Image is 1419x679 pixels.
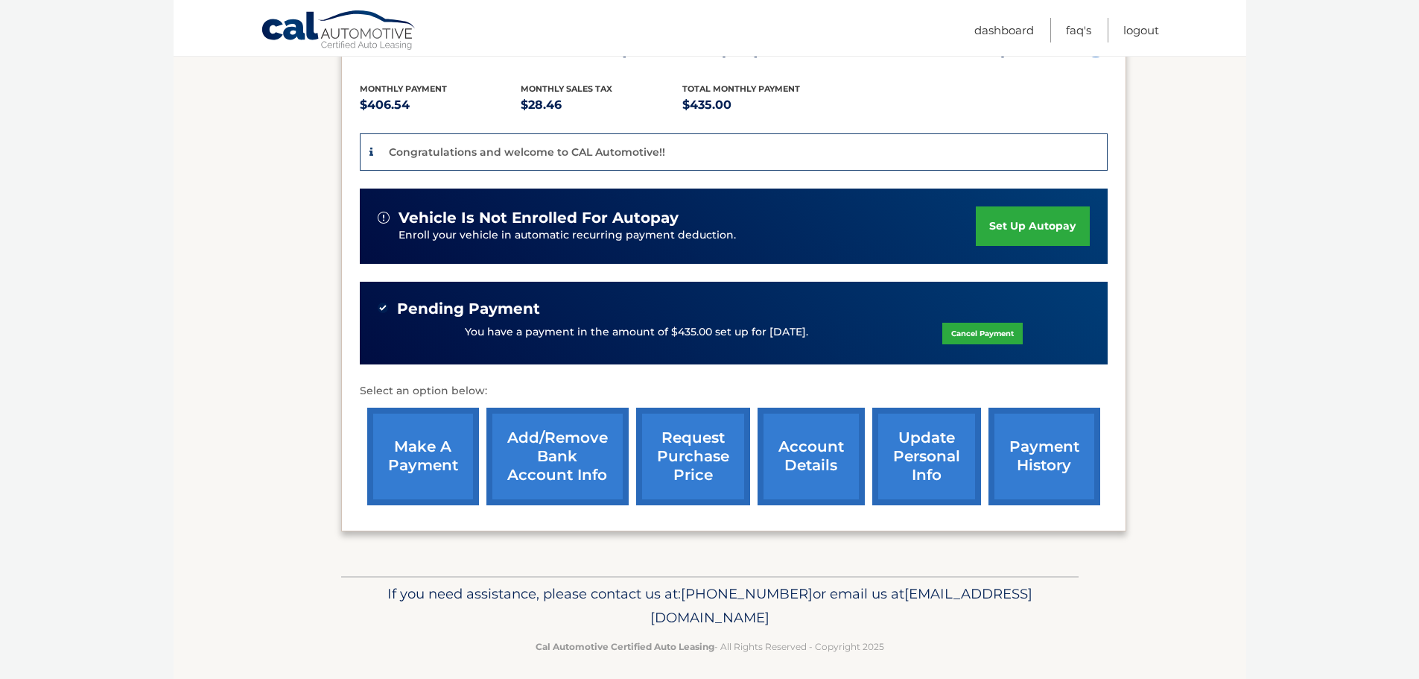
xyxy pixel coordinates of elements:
[872,408,981,505] a: update personal info
[351,582,1069,630] p: If you need assistance, please contact us at: or email us at
[360,95,521,116] p: $406.54
[378,212,390,224] img: alert-white.svg
[1123,18,1159,42] a: Logout
[758,408,865,505] a: account details
[942,323,1023,344] a: Cancel Payment
[536,641,714,652] strong: Cal Automotive Certified Auto Leasing
[351,639,1069,654] p: - All Rights Reserved - Copyright 2025
[486,408,629,505] a: Add/Remove bank account info
[389,145,665,159] p: Congratulations and welcome to CAL Automotive!!
[974,18,1034,42] a: Dashboard
[360,83,447,94] span: Monthly Payment
[521,83,612,94] span: Monthly sales Tax
[465,324,808,341] p: You have a payment in the amount of $435.00 set up for [DATE].
[521,95,682,116] p: $28.46
[378,303,388,313] img: check-green.svg
[367,408,479,505] a: make a payment
[636,408,750,505] a: request purchase price
[397,300,540,318] span: Pending Payment
[682,95,844,116] p: $435.00
[988,408,1100,505] a: payment history
[976,206,1089,246] a: set up autopay
[360,382,1108,400] p: Select an option below:
[682,83,800,94] span: Total Monthly Payment
[399,209,679,227] span: vehicle is not enrolled for autopay
[261,10,417,53] a: Cal Automotive
[681,585,813,602] span: [PHONE_NUMBER]
[1066,18,1091,42] a: FAQ's
[399,227,977,244] p: Enroll your vehicle in automatic recurring payment deduction.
